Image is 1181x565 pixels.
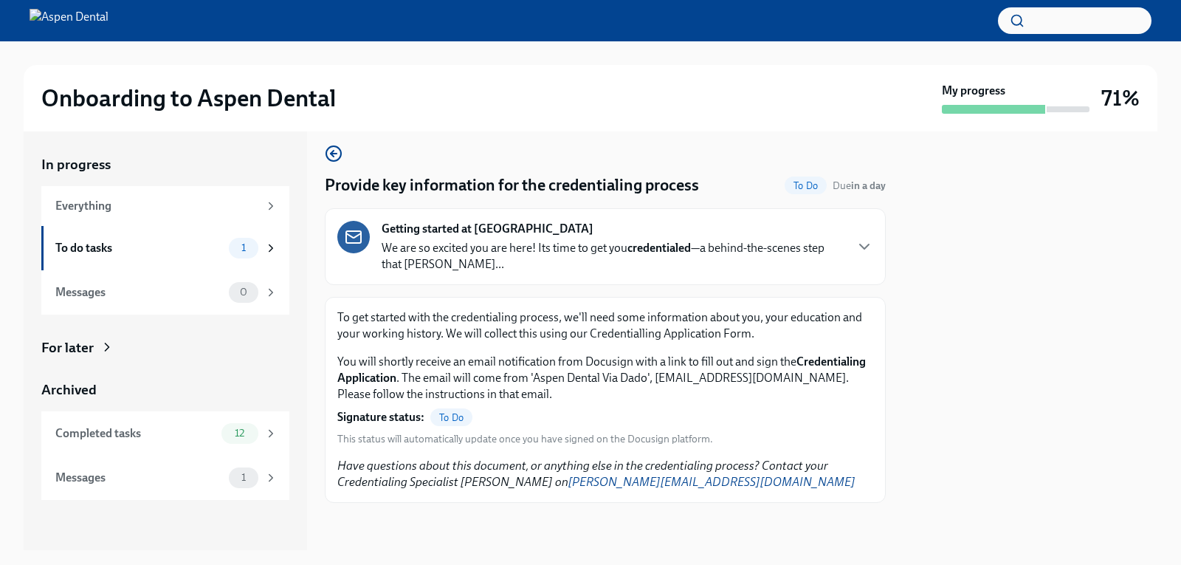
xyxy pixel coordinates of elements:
a: Completed tasks12 [41,411,289,456]
div: To do tasks [55,240,223,256]
a: In progress [41,155,289,174]
div: Completed tasks [55,425,216,442]
strong: My progress [942,83,1005,99]
a: To do tasks1 [41,226,289,270]
strong: Signature status: [337,409,424,425]
div: Everything [55,198,258,214]
strong: Getting started at [GEOGRAPHIC_DATA] [382,221,593,237]
span: To Do [430,412,472,423]
span: Due [833,179,886,192]
a: Messages1 [41,456,289,500]
div: Messages [55,470,223,486]
span: To Do [785,180,827,191]
a: [PERSON_NAME][EMAIL_ADDRESS][DOMAIN_NAME] [568,475,855,489]
h4: Provide key information for the credentialing process [325,174,699,196]
span: 0 [231,287,256,298]
p: You will shortly receive an email notification from Docusign with a link to fill out and sign the... [337,354,873,403]
strong: in a day [851,179,886,192]
span: 1 [233,472,255,483]
span: This status will automatically update once you have signed on the Docusign platform. [337,432,713,446]
h3: 71% [1101,85,1140,112]
span: October 8th, 2025 10:00 [833,179,886,193]
div: Messages [55,284,223,301]
p: We are so excited you are here! Its time to get you —a behind-the-scenes step that [PERSON_NAME]... [382,240,844,273]
p: To get started with the credentialing process, we'll need some information about you, your educat... [337,309,873,342]
img: Aspen Dental [30,9,109,32]
div: For later [41,338,94,357]
a: For later [41,338,289,357]
span: 12 [226,428,253,439]
a: Everything [41,186,289,226]
a: Messages0 [41,270,289,315]
h2: Onboarding to Aspen Dental [41,83,336,113]
a: Archived [41,380,289,400]
span: 1 [233,242,255,253]
strong: credentialed [627,241,691,255]
em: Have questions about this document, or anything else in the credentialing process? Contact your C... [337,459,855,489]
